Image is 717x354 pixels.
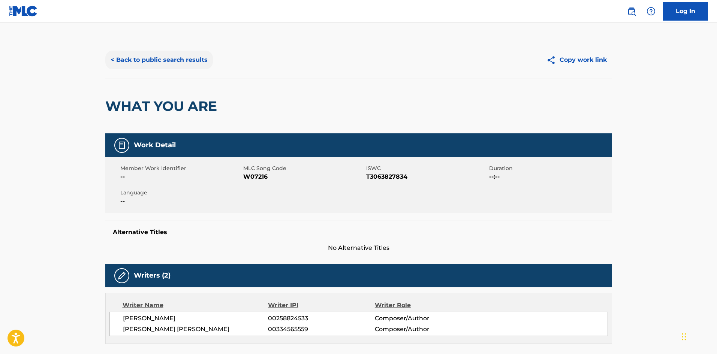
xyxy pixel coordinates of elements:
img: Work Detail [117,141,126,150]
span: 00334565559 [268,325,374,334]
span: -- [120,197,241,206]
span: [PERSON_NAME] [123,314,268,323]
button: < Back to public search results [105,51,213,69]
div: Writer IPI [268,301,375,310]
a: Log In [663,2,708,21]
h5: Work Detail [134,141,176,149]
button: Copy work link [541,51,612,69]
div: Drag [682,326,686,348]
span: T3063827834 [366,172,487,181]
img: Copy work link [546,55,560,65]
div: Writer Name [123,301,268,310]
span: Member Work Identifier [120,164,241,172]
span: 00258824533 [268,314,374,323]
span: --:-- [489,172,610,181]
img: help [647,7,656,16]
span: [PERSON_NAME] [PERSON_NAME] [123,325,268,334]
img: search [627,7,636,16]
span: MLC Song Code [243,164,364,172]
span: Composer/Author [375,325,472,334]
span: Duration [489,164,610,172]
span: W07216 [243,172,364,181]
span: -- [120,172,241,181]
a: Public Search [624,4,639,19]
span: Composer/Author [375,314,472,323]
iframe: Chat Widget [680,318,717,354]
span: No Alternative Titles [105,243,612,252]
div: Help [644,4,659,19]
div: Writer Role [375,301,472,310]
h5: Writers (2) [134,271,171,280]
h5: Alternative Titles [113,229,605,236]
h2: WHAT YOU ARE [105,98,221,115]
img: Writers [117,271,126,280]
span: Language [120,189,241,197]
img: MLC Logo [9,6,38,16]
span: ISWC [366,164,487,172]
